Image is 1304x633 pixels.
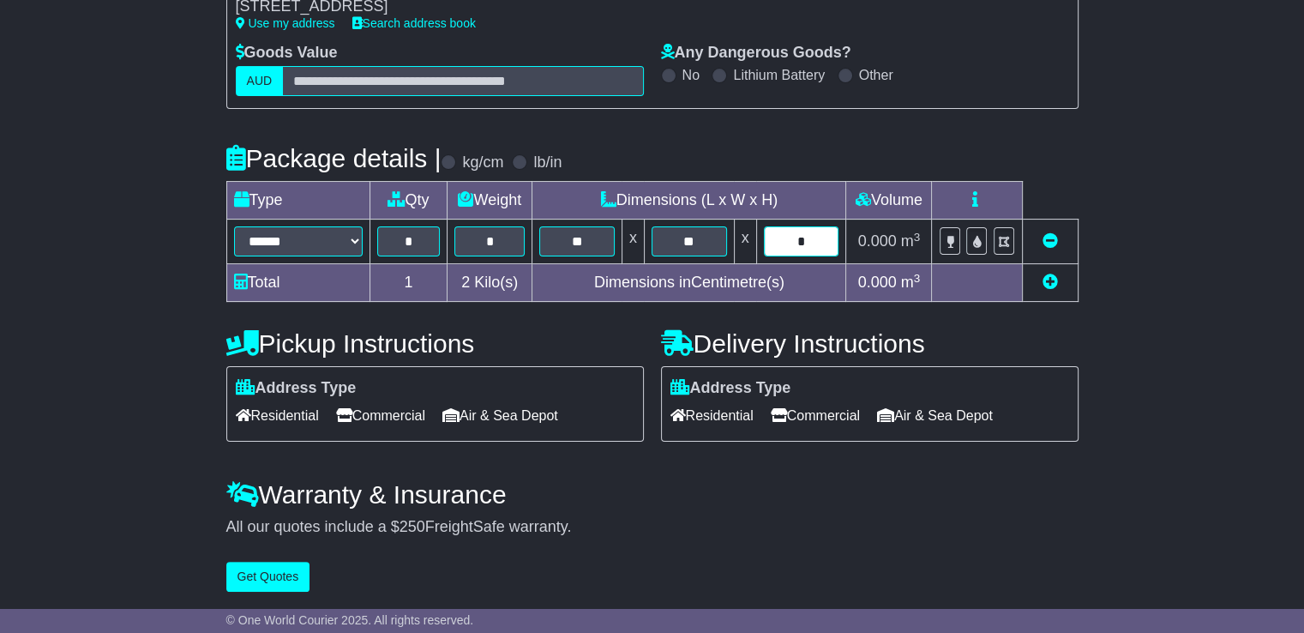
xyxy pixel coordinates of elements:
[661,44,851,63] label: Any Dangerous Goods?
[400,518,425,535] span: 250
[226,562,310,592] button: Get Quotes
[859,67,893,83] label: Other
[236,44,338,63] label: Goods Value
[532,182,846,220] td: Dimensions (L x W x H)
[226,613,474,627] span: © One World Courier 2025. All rights reserved.
[226,264,370,302] td: Total
[901,274,921,291] span: m
[370,182,448,220] td: Qty
[914,231,921,244] sup: 3
[448,182,532,220] td: Weight
[236,66,284,96] label: AUD
[226,329,644,358] h4: Pickup Instructions
[670,402,754,429] span: Residential
[226,144,442,172] h4: Package details |
[226,182,370,220] td: Type
[622,220,644,264] td: x
[236,402,319,429] span: Residential
[533,154,562,172] label: lb/in
[226,480,1079,509] h4: Warranty & Insurance
[236,16,335,30] a: Use my address
[462,154,503,172] label: kg/cm
[336,402,425,429] span: Commercial
[771,402,860,429] span: Commercial
[733,67,825,83] label: Lithium Battery
[670,379,791,398] label: Address Type
[352,16,476,30] a: Search address book
[532,264,846,302] td: Dimensions in Centimetre(s)
[370,264,448,302] td: 1
[461,274,470,291] span: 2
[682,67,700,83] label: No
[858,232,897,250] span: 0.000
[448,264,532,302] td: Kilo(s)
[858,274,897,291] span: 0.000
[661,329,1079,358] h4: Delivery Instructions
[846,182,932,220] td: Volume
[877,402,993,429] span: Air & Sea Depot
[914,272,921,285] sup: 3
[236,379,357,398] label: Address Type
[1043,274,1058,291] a: Add new item
[442,402,558,429] span: Air & Sea Depot
[226,518,1079,537] div: All our quotes include a $ FreightSafe warranty.
[734,220,756,264] td: x
[1043,232,1058,250] a: Remove this item
[901,232,921,250] span: m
